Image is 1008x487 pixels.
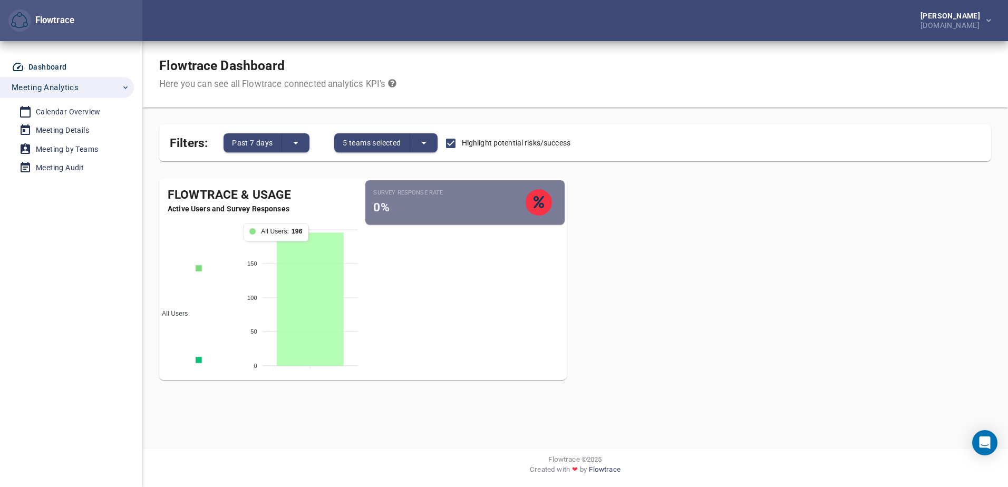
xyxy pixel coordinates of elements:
[247,227,257,233] tspan: 200
[31,14,74,27] div: Flowtrace
[8,9,31,32] button: Flowtrace
[374,200,390,215] span: 0%
[170,130,208,152] span: Filters:
[580,464,587,479] span: by
[548,454,602,464] span: Flowtrace © 2025
[36,143,98,156] div: Meeting by Teams
[920,12,984,20] div: [PERSON_NAME]
[224,133,309,152] div: split button
[232,137,273,149] span: Past 7 days
[589,464,620,479] a: Flowtrace
[920,20,984,29] div: [DOMAIN_NAME]
[36,105,101,119] div: Calendar Overview
[334,133,437,152] div: split button
[12,81,79,94] span: Meeting Analytics
[247,295,257,301] tspan: 100
[247,260,257,267] tspan: 150
[374,189,526,197] small: Survey Response Rate
[28,61,67,74] div: Dashboard
[159,78,396,91] div: Here you can see all Flowtrace connected analytics KPI's
[154,310,188,317] span: All Users
[159,203,363,214] span: Active Users and Survey Responses
[570,464,580,474] span: ❤
[159,187,363,204] div: Flowtrace & Usage
[334,133,410,152] button: 5 teams selected
[8,9,74,32] div: Flowtrace
[36,161,84,174] div: Meeting Audit
[151,464,1000,479] div: Created with
[224,133,282,152] button: Past 7 days
[159,58,396,74] h1: Flowtrace Dashboard
[250,328,257,335] tspan: 50
[343,137,401,149] span: 5 teams selected
[254,363,257,369] tspan: 0
[972,430,997,455] div: Open Intercom Messenger
[11,12,28,29] img: Flowtrace
[462,138,570,149] span: Highlight potential risks/success
[904,9,1000,32] button: [PERSON_NAME][DOMAIN_NAME]
[36,124,89,137] div: Meeting Details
